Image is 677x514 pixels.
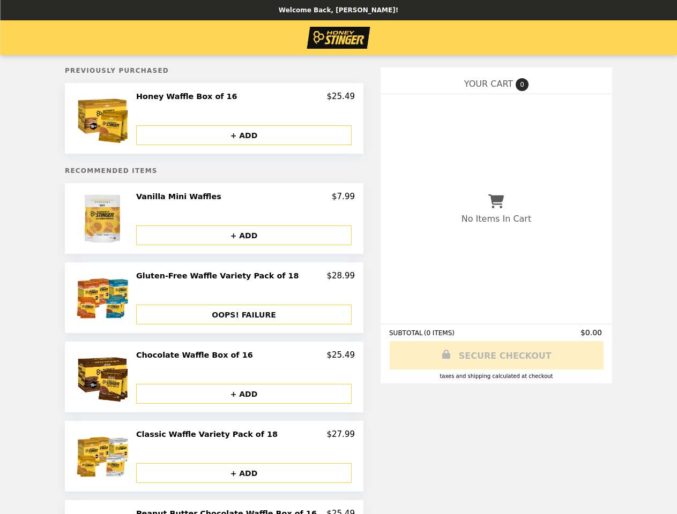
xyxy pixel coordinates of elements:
[65,67,363,74] h5: Previously Purchased
[76,350,132,404] img: Chocolate Waffle Box of 16
[516,78,529,91] span: 0
[136,384,352,404] button: + ADD
[76,429,132,483] img: Classic Waffle Variety Pack of 18
[76,92,132,145] img: Honey Waffle Box of 16
[65,167,363,175] h5: Recommended Items
[136,350,257,360] h2: Chocolate Waffle Box of 16
[389,373,604,379] div: Taxes and Shipping calculated at checkout
[136,429,282,439] h2: Classic Waffle Variety Pack of 18
[464,79,513,89] span: YOUR CART
[279,6,398,14] p: Welcome Back, [PERSON_NAME]!
[136,125,352,145] button: + ADD
[326,271,355,281] p: $28.99
[581,328,604,337] span: $0.00
[326,429,355,439] p: $27.99
[136,192,226,201] h2: Vanilla Mini Waffles
[136,271,303,281] h2: Gluten-Free Waffle Variety Pack of 18
[332,192,355,201] p: $7.99
[462,214,531,224] p: No Items In Cart
[76,192,132,245] img: Vanilla Mini Waffles
[326,350,355,360] p: $25.49
[76,271,132,324] img: Gluten-Free Waffle Variety Pack of 18
[307,27,370,49] img: Brand Logo
[424,329,455,337] span: ( 0 ITEMS )
[136,463,352,483] button: + ADD
[136,92,242,101] h2: Honey Waffle Box of 16
[326,92,355,101] p: $25.49
[136,225,352,245] button: + ADD
[389,329,424,337] span: SUBTOTAL
[136,305,352,324] button: OOPS! FAILURE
